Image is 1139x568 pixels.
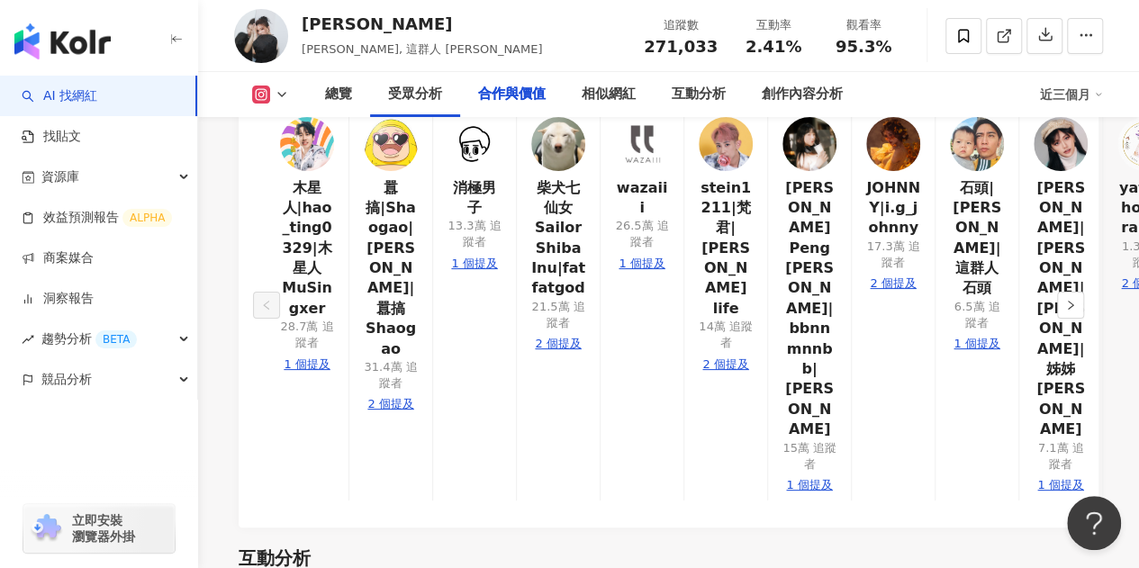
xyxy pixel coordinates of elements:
[950,299,1004,331] div: 6.5萬 追蹤者
[253,292,280,319] button: left
[950,178,1004,299] a: 石頭|[PERSON_NAME]|這群人 石頭
[1057,292,1084,319] button: right
[1065,300,1076,311] span: right
[95,330,137,348] div: BETA
[644,37,718,56] span: 271,033
[41,359,92,400] span: 競品分析
[531,117,585,171] img: KOL Avatar
[699,117,753,171] img: KOL Avatar
[478,84,546,105] div: 合作與價值
[302,13,542,35] div: [PERSON_NAME]
[762,84,843,105] div: 創作內容分析
[699,319,753,351] div: 14萬 追蹤者
[619,256,664,272] div: 1 個提及
[302,42,542,56] span: [PERSON_NAME], 這群人 [PERSON_NAME]
[22,209,172,227] a: 效益預測報告ALPHA
[364,359,418,392] div: 31.4萬 追蹤者
[388,84,442,105] div: 受眾分析
[447,117,502,178] a: KOL Avatar
[782,117,836,178] a: KOL Avatar
[615,218,669,250] div: 26.5萬 追蹤者
[284,356,330,373] div: 1 個提及
[1034,440,1088,473] div: 7.1萬 追蹤者
[644,16,718,34] div: 追蹤數
[786,477,832,493] div: 1 個提及
[829,16,898,34] div: 觀看率
[280,178,334,320] a: 木星人|hao_ting0329|木星人MuSingxer
[364,117,418,171] img: KOL Avatar
[1034,178,1088,440] a: [PERSON_NAME]|[PERSON_NAME]|[PERSON_NAME]|姊姊[PERSON_NAME]
[72,512,135,545] span: 立即安裝 瀏覽器外掛
[531,117,585,178] a: KOL Avatar
[22,128,81,146] a: 找貼文
[950,117,1004,178] a: KOL Avatar
[531,299,585,331] div: 21.5萬 追蹤者
[615,117,669,178] a: KOL Avatar
[1037,477,1083,493] div: 1 個提及
[29,514,64,543] img: chrome extension
[1034,117,1088,171] img: KOL Avatar
[325,84,352,105] div: 總覽
[14,23,111,59] img: logo
[367,396,413,412] div: 2 個提及
[782,440,836,473] div: 15萬 追蹤者
[447,117,502,171] img: KOL Avatar
[702,356,748,373] div: 2 個提及
[535,336,581,352] div: 2 個提及
[699,178,753,320] a: stein1211|梵君|[PERSON_NAME] life
[699,117,753,178] a: KOL Avatar
[866,117,920,178] a: KOL Avatar
[746,38,801,56] span: 2.41%
[22,87,97,105] a: searchAI 找網紅
[280,319,334,351] div: 28.7萬 追蹤者
[41,157,79,197] span: 資源庫
[22,290,94,308] a: 洞察報告
[582,84,636,105] div: 相似網紅
[23,504,175,553] a: chrome extension立即安裝 瀏覽器外掛
[1040,80,1103,109] div: 近三個月
[280,117,334,171] img: KOL Avatar
[836,38,891,56] span: 95.3%
[41,319,137,359] span: 趨勢分析
[615,117,669,171] img: KOL Avatar
[615,178,669,219] a: wazaiii
[22,333,34,346] span: rise
[950,117,1004,171] img: KOL Avatar
[782,117,836,171] img: KOL Avatar
[364,117,418,178] a: KOL Avatar
[1034,117,1088,178] a: KOL Avatar
[451,256,497,272] div: 1 個提及
[364,178,418,360] a: 囂搞|Shaogao|[PERSON_NAME]|囂搞 Shaogao
[954,336,999,352] div: 1 個提及
[870,275,916,292] div: 2 個提及
[22,249,94,267] a: 商案媒合
[447,178,502,219] a: 消極男子
[866,239,920,271] div: 17.3萬 追蹤者
[447,218,502,250] div: 13.3萬 追蹤者
[739,16,808,34] div: 互動率
[782,178,836,440] a: [PERSON_NAME] Peng [PERSON_NAME]|bbnnmnnbb|[PERSON_NAME]
[1067,496,1121,550] iframe: Help Scout Beacon - Open
[866,117,920,171] img: KOL Avatar
[866,178,920,239] a: JOHNNY|i.g_johnny
[234,9,288,63] img: KOL Avatar
[280,117,334,178] a: KOL Avatar
[672,84,726,105] div: 互動分析
[531,178,585,299] a: 柴犬七仙女 Sailor Shiba Inu|fatfatgod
